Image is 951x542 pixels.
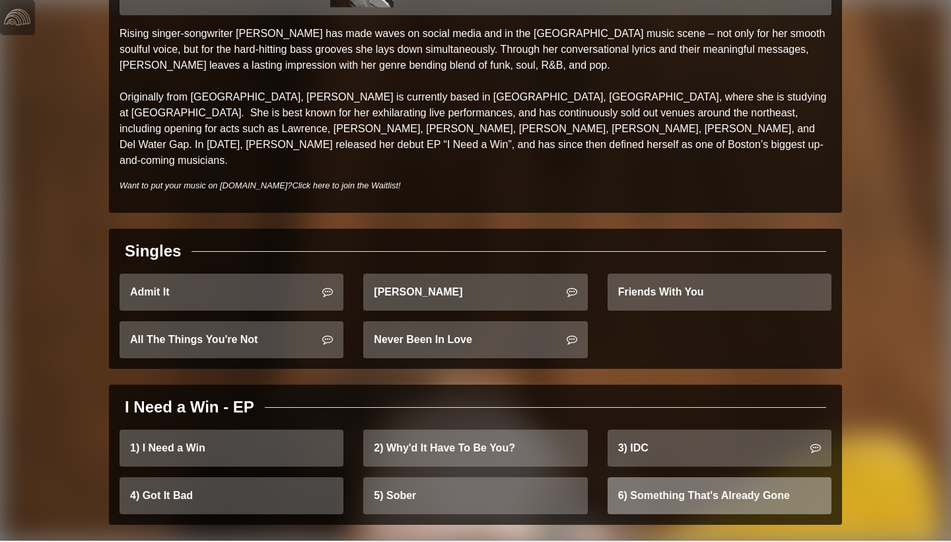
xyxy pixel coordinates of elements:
[4,4,30,30] img: logo-white-4c48a5e4bebecaebe01ca5a9d34031cfd3d4ef9ae749242e8c4bf12ef99f53e8.png
[363,321,587,358] a: Never Been In Love
[125,239,181,263] div: Singles
[608,274,831,311] a: Friends With You
[608,477,831,514] a: 6) Something That's Already Gone
[120,321,343,358] a: All The Things You're Not
[125,395,254,419] div: I Need a Win - EP
[363,430,587,467] a: 2) Why'd It Have To Be You?
[120,180,401,190] i: Want to put your music on [DOMAIN_NAME]?
[120,274,343,311] a: Admit It
[120,26,831,169] p: Rising singer-songwriter [PERSON_NAME] has made waves on social media and in the [GEOGRAPHIC_DATA...
[608,430,831,467] a: 3) IDC
[120,477,343,514] a: 4) Got It Bad
[363,477,587,514] a: 5) Sober
[363,274,587,311] a: [PERSON_NAME]
[292,180,400,190] a: Click here to join the Waitlist!
[120,430,343,467] a: 1) I Need a Win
